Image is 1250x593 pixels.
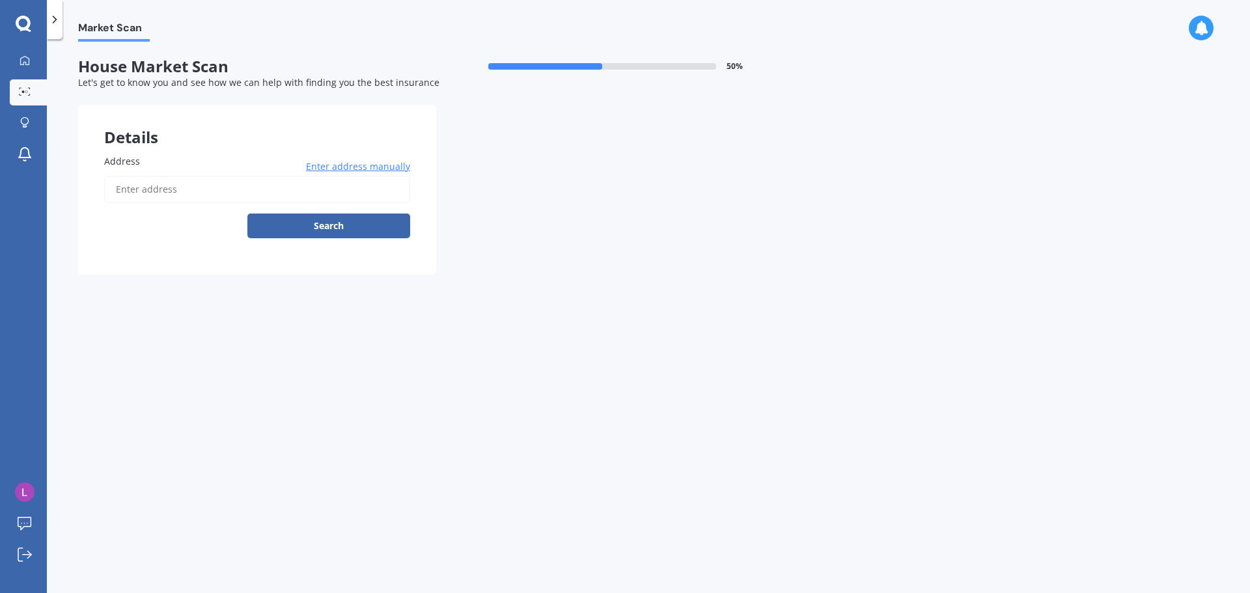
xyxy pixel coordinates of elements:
[727,62,743,71] span: 50 %
[15,482,35,502] img: ACg8ocL_y1Ej0FJVrJkSJvy2eybmpr2LREIwoEWieSkRFWvGxxWNSg=s96-c
[306,160,410,173] span: Enter address manually
[104,155,140,167] span: Address
[78,57,436,76] span: House Market Scan
[247,214,410,238] button: Search
[104,176,410,203] input: Enter address
[78,76,439,89] span: Let's get to know you and see how we can help with finding you the best insurance
[78,21,150,39] span: Market Scan
[78,105,436,144] div: Details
